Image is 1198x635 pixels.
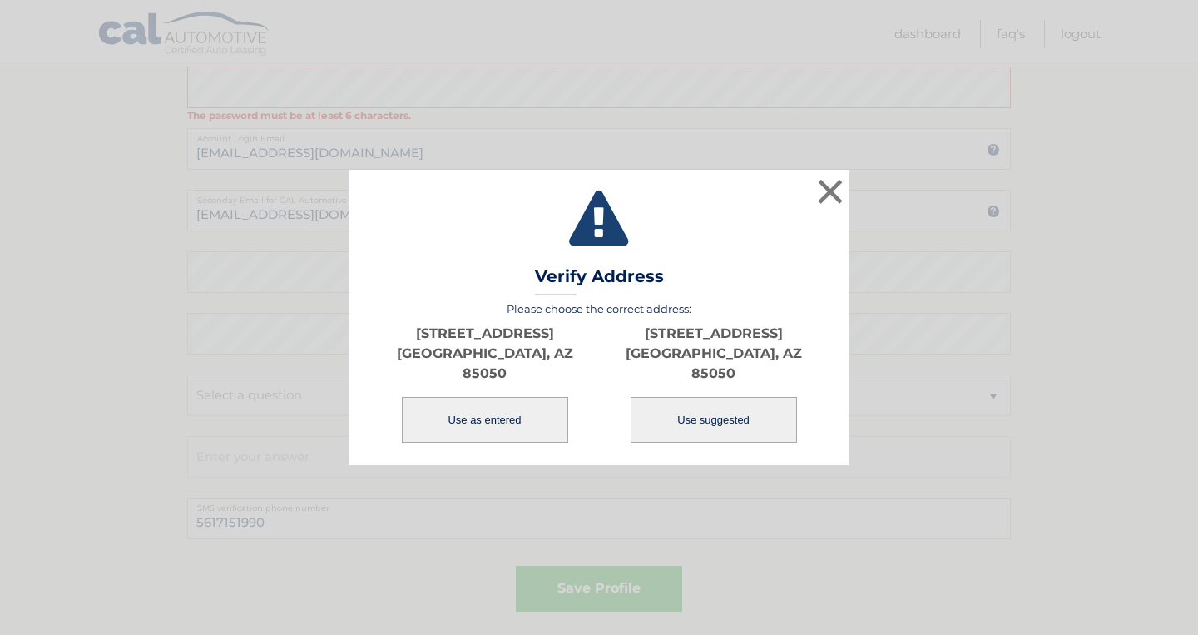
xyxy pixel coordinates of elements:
[814,175,847,208] button: ×
[370,324,599,384] p: [STREET_ADDRESS] [GEOGRAPHIC_DATA], AZ 85050
[599,324,828,384] p: [STREET_ADDRESS] [GEOGRAPHIC_DATA], AZ 85050
[535,266,664,295] h3: Verify Address
[370,302,828,444] div: Please choose the correct address:
[402,397,568,443] button: Use as entered
[631,397,797,443] button: Use suggested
